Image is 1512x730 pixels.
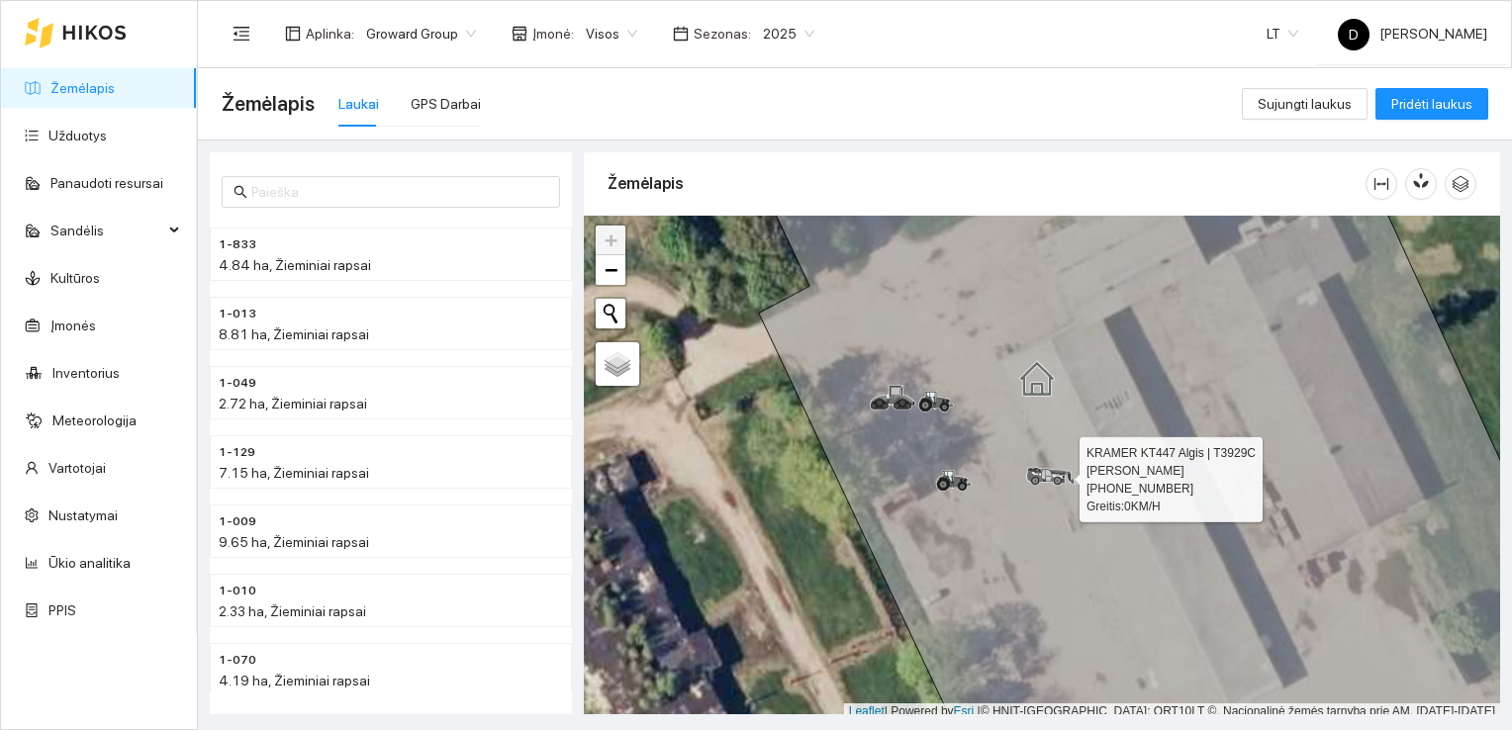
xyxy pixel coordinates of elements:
[1242,88,1368,120] button: Sujungti laukus
[219,305,256,323] span: 1-013
[50,80,115,96] a: Žemėlapis
[596,299,625,328] button: Initiate a new search
[251,181,548,203] input: Paieška
[608,155,1366,212] div: Žemėlapis
[48,128,107,143] a: Užduotys
[605,257,617,282] span: −
[596,226,625,255] a: Zoom in
[48,460,106,476] a: Vartotojai
[48,602,76,618] a: PPIS
[219,443,255,462] span: 1-129
[219,534,369,550] span: 9.65 ha, Žieminiai rapsai
[219,603,366,619] span: 2.33 ha, Žieminiai rapsai
[219,396,367,411] span: 2.72 ha, Žieminiai rapsai
[219,257,371,273] span: 4.84 ha, Žieminiai rapsai
[219,235,256,254] span: 1-833
[219,673,370,688] span: 4.19 ha, Žieminiai rapsai
[50,270,100,286] a: Kultūros
[338,93,379,115] div: Laukai
[48,507,118,523] a: Nustatymai
[978,704,981,718] span: |
[285,26,301,42] span: layout
[954,704,975,718] a: Esri
[532,23,574,45] span: Įmonė :
[1366,168,1397,200] button: column-width
[50,211,163,250] span: Sandėlis
[673,26,689,42] span: calendar
[1375,96,1488,112] a: Pridėti laukus
[52,365,120,381] a: Inventorius
[48,555,131,571] a: Ūkio analitika
[763,19,814,48] span: 2025
[219,326,369,342] span: 8.81 ha, Žieminiai rapsai
[222,14,261,53] button: menu-fold
[50,175,163,191] a: Panaudoti resursai
[1258,93,1352,115] span: Sujungti laukus
[233,25,250,43] span: menu-fold
[50,318,96,333] a: Įmonės
[1267,19,1298,48] span: LT
[596,342,639,386] a: Layers
[694,23,751,45] span: Sezonas :
[586,19,637,48] span: Visos
[222,88,315,120] span: Žemėlapis
[1375,88,1488,120] button: Pridėti laukus
[306,23,354,45] span: Aplinka :
[849,704,885,718] a: Leaflet
[219,651,256,670] span: 1-070
[844,703,1500,720] div: | Powered by © HNIT-[GEOGRAPHIC_DATA]; ORT10LT ©, Nacionalinė žemės tarnyba prie AM, [DATE]-[DATE]
[512,26,527,42] span: shop
[219,512,256,531] span: 1-009
[366,19,476,48] span: Groward Group
[219,582,256,600] span: 1-010
[596,255,625,285] a: Zoom out
[219,374,256,393] span: 1-049
[1349,19,1359,50] span: D
[605,228,617,252] span: +
[1391,93,1472,115] span: Pridėti laukus
[219,465,369,481] span: 7.15 ha, Žieminiai rapsai
[1367,176,1396,192] span: column-width
[52,412,137,428] a: Meteorologija
[411,93,481,115] div: GPS Darbai
[234,185,247,199] span: search
[1338,26,1487,42] span: [PERSON_NAME]
[1242,96,1368,112] a: Sujungti laukus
